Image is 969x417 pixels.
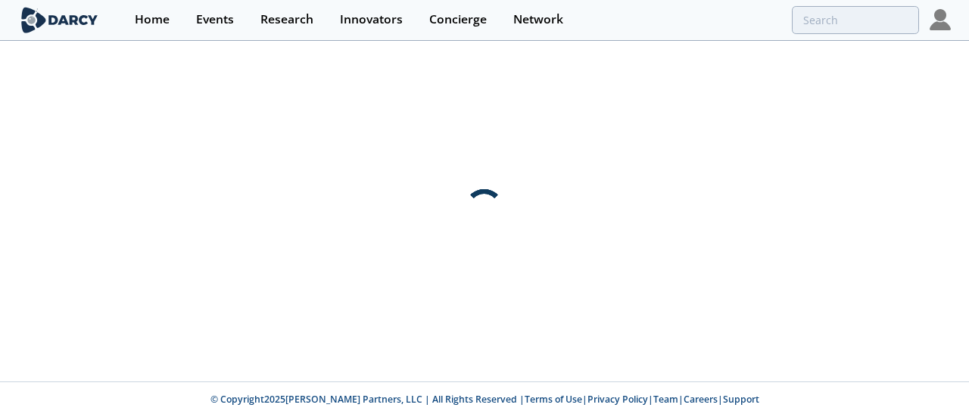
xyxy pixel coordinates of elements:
a: Careers [684,393,718,406]
div: Network [513,14,563,26]
a: Team [653,393,678,406]
div: Events [196,14,234,26]
a: Support [723,393,759,406]
a: Privacy Policy [587,393,648,406]
input: Advanced Search [792,6,919,34]
img: logo-wide.svg [18,7,101,33]
div: Innovators [340,14,403,26]
img: Profile [930,9,951,30]
div: Research [260,14,313,26]
div: Home [135,14,170,26]
a: Terms of Use [525,393,582,406]
div: Concierge [429,14,487,26]
p: © Copyright 2025 [PERSON_NAME] Partners, LLC | All Rights Reserved | | | | | [21,393,948,406]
